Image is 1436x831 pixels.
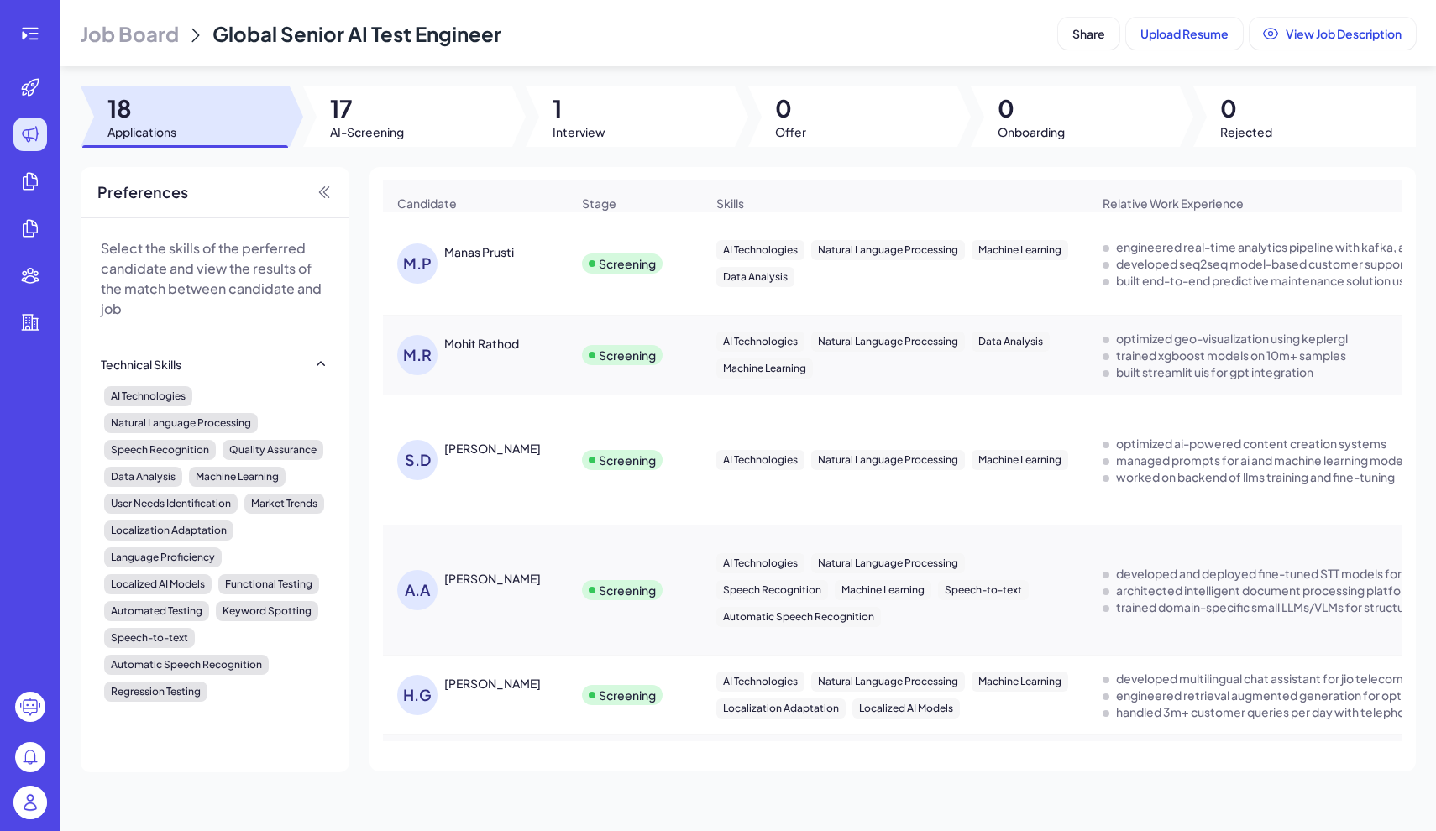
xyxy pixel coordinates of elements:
div: Abhay Abhay [444,570,541,587]
div: trained xgboost models on 10m+ samples [1116,347,1346,363]
button: Upload Resume [1126,18,1243,50]
span: Upload Resume [1140,26,1229,41]
span: Relative Work Experience [1103,195,1244,212]
span: Offer [775,123,806,140]
div: Machine Learning [972,672,1068,692]
div: Data Analysis [104,467,182,487]
div: Functional Testing [218,574,319,594]
span: Job Board [81,20,179,47]
span: 0 [998,93,1065,123]
span: Global Senior AI Test Engineer [212,21,501,46]
span: Rejected [1220,123,1272,140]
div: Himanshu Goyal [444,675,541,692]
div: S.D [397,440,438,480]
div: Background [101,769,170,786]
div: Machine Learning [835,580,931,600]
div: AI Technologies [716,450,804,470]
div: Speech-to-text [938,580,1029,600]
span: 0 [775,93,806,123]
span: 18 [107,93,176,123]
div: Manas Prusti [444,243,514,260]
span: Interview [553,123,605,140]
div: Speech Recognition [104,440,216,460]
div: Localization Adaptation [104,520,233,541]
div: AI Technologies [716,553,804,573]
span: Preferences [97,180,188,204]
span: Share [1072,26,1105,41]
div: AI Technologies [716,240,804,260]
div: Machine Learning [716,358,813,379]
div: Data Analysis [972,332,1050,352]
div: Screening [599,347,656,363]
span: AI-Screening [330,123,404,140]
div: Natural Language Processing [811,450,965,470]
div: Technical Skills [101,356,181,373]
span: 17 [330,93,404,123]
div: Natural Language Processing [811,240,965,260]
span: 0 [1220,93,1272,123]
div: Natural Language Processing [811,332,965,352]
span: Candidate [397,195,457,212]
div: managed prompts for ai and machine learning models [1116,452,1412,468]
div: Language Proficiency [104,547,222,567]
div: Automatic Speech Recognition [716,607,881,627]
div: M.R [397,335,438,375]
div: built streamlit uis for gpt integration [1116,363,1313,380]
div: Machine Learning [972,240,1068,260]
p: Select the skills of the perferred candidate and view the results of the match between candidate ... [101,238,329,319]
div: optimized ai-powered content creation systems [1116,435,1386,452]
div: Speech Recognition [716,580,828,600]
div: Natural Language Processing [811,672,965,692]
div: Screening [599,687,656,703]
div: Machine Learning [972,450,1068,470]
img: user_logo.png [13,786,47,819]
div: Localization Adaptation [716,698,846,719]
div: Quality Assurance [223,440,323,460]
span: Skills [716,195,744,212]
div: Screening [599,452,656,468]
div: Machine Learning [189,467,286,487]
span: 1 [553,93,605,123]
div: AI Technologies [104,386,192,406]
div: Data Analysis [716,267,794,287]
div: Suyash Dubey [444,440,541,457]
span: View Job Description [1286,26,1402,41]
div: Automatic Speech Recognition [104,655,269,675]
div: Natural Language Processing [811,553,965,573]
div: optimized geo-visualization using keplergl [1116,330,1348,347]
div: Keyword Spotting [216,601,318,621]
span: Applications [107,123,176,140]
div: Localized AI Models [852,698,960,719]
span: Stage [582,195,616,212]
span: Onboarding [998,123,1065,140]
div: H.G [397,675,438,715]
div: Mohit Rathod [444,335,519,352]
div: Speech-to-text [104,628,195,648]
div: AI Technologies [716,332,804,352]
div: worked on backend of llms training and fine-tuning [1116,468,1395,485]
div: Regression Testing [104,682,207,702]
div: Natural Language Processing [104,413,258,433]
div: Screening [599,255,656,272]
div: A.A [397,570,438,610]
button: Share [1058,18,1119,50]
div: User Needs Identification [104,494,238,514]
div: AI Technologies [716,672,804,692]
div: Localized AI Models [104,574,212,594]
div: Screening [599,582,656,598]
div: Automated Testing [104,601,209,621]
div: Market Trends [244,494,324,514]
button: View Job Description [1250,18,1416,50]
div: developed multilingual chat assistant for jio telecom users [1116,670,1435,687]
div: M.P [397,243,438,284]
